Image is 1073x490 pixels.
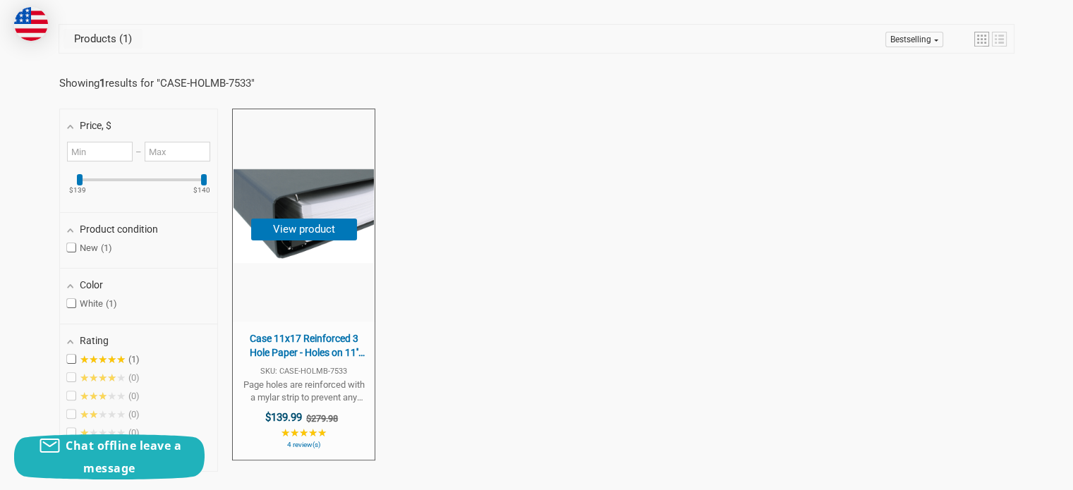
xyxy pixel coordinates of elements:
[80,391,126,402] span: ★★★★★
[234,146,374,286] img: Case 11x17 Reinforced 3 Hole Paper - Holes on 11'' Side (500 Sheets per Ream)(4 Reams per Case)
[128,409,140,419] span: 0
[116,32,132,45] span: 1
[160,77,251,90] a: CASE-HOLMB-7533
[128,372,140,383] span: 0
[80,354,126,365] span: ★★★★★
[306,413,338,424] span: $279.98
[80,223,158,235] span: Product condition
[133,147,144,157] span: –
[240,441,368,448] span: 4 review(s)
[265,411,302,424] span: $139.99
[99,77,105,90] b: 1
[992,32,1007,47] a: View list mode
[128,427,140,438] span: 0
[67,298,117,310] span: White
[233,109,375,460] a: Case 11x17 Reinforced 3 Hole Paper - Holes on 11'' Side (500 Sheets per Ream)(4 Reams per Case)
[66,438,181,476] span: Chat offline leave a message
[251,219,357,240] button: View product
[63,29,143,49] a: View Products Tab
[974,32,989,47] a: View grid mode
[59,77,255,90] div: Showing results for " "
[885,32,943,47] a: Sort options
[80,279,103,290] span: Color
[145,142,210,161] input: Maximum value
[14,434,205,479] button: Chat offline leave a message
[67,243,112,254] span: New
[80,409,126,420] span: ★★★★★
[890,35,931,44] span: Bestselling
[80,427,126,439] span: ★★★★★
[240,379,368,404] span: Page holes are reinforced with a mylar strip to prevent any pages ripping out of the binder. Use ...
[14,7,48,41] img: duty and tax information for United States
[101,243,112,253] span: 1
[80,335,109,346] span: Rating
[281,427,327,439] span: ★★★★★
[67,142,133,161] input: Minimum value
[187,187,217,194] ins: $140
[80,372,126,384] span: ★★★★★
[106,298,117,309] span: 1
[128,354,140,365] span: 1
[240,367,368,375] span: SKU: CASE-HOLMB-7533
[80,120,111,131] span: Price
[102,120,111,131] span: , $
[63,187,92,194] ins: $139
[128,391,140,401] span: 0
[240,332,368,360] span: Case 11x17 Reinforced 3 Hole Paper - Holes on 11'' Side (500 Sheets per [PERSON_NAME])(4 [PERSON_...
